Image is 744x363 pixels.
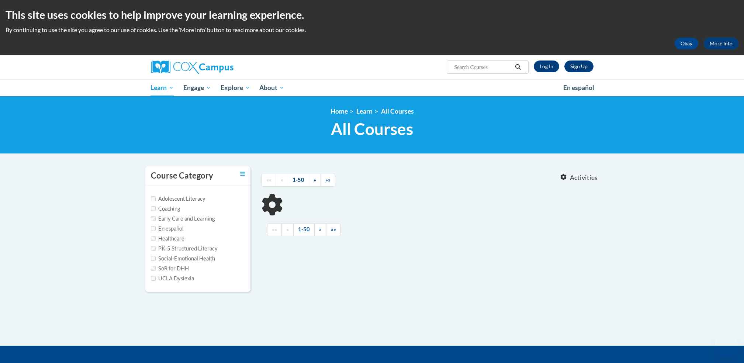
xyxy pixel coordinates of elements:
[151,195,205,203] label: Adolescent Literacy
[151,170,213,181] h3: Course Category
[179,79,216,96] a: Engage
[150,83,174,92] span: Learn
[286,226,289,232] span: «
[216,79,255,96] a: Explore
[221,83,250,92] span: Explore
[675,38,698,49] button: Okay
[151,265,189,273] label: SoR for DHH
[704,38,738,49] a: More Info
[276,174,288,187] a: Previous
[151,236,156,241] input: Checkbox for Options
[321,174,335,187] a: End
[262,174,276,187] a: Begining
[6,7,738,22] h2: This site uses cookies to help improve your learning experience.
[151,206,156,211] input: Checkbox for Options
[558,80,599,96] a: En español
[151,196,156,201] input: Checkbox for Options
[714,333,738,357] iframe: Button to launch messaging window
[151,256,156,261] input: Checkbox for Options
[319,226,322,232] span: »
[331,119,413,139] span: All Courses
[356,107,373,115] a: Learn
[534,60,559,72] a: Log In
[151,216,156,221] input: Checkbox for Options
[309,174,321,187] a: Next
[151,276,156,281] input: Checkbox for Options
[325,177,331,183] span: »»
[255,79,289,96] a: About
[151,255,215,263] label: Social-Emotional Health
[266,177,271,183] span: ««
[314,177,316,183] span: »
[326,223,341,236] a: End
[151,246,156,251] input: Checkbox for Options
[6,26,738,34] p: By continuing to use the site you agree to our use of cookies. Use the ‘More info’ button to read...
[293,223,315,236] a: 1-50
[151,266,156,271] input: Checkbox for Options
[151,215,215,223] label: Early Care and Learning
[151,225,184,233] label: En español
[151,226,156,231] input: Checkbox for Options
[331,226,336,232] span: »»
[240,170,245,178] a: Toggle collapse
[151,235,184,243] label: Healthcare
[331,107,348,115] a: Home
[563,84,594,91] span: En español
[151,60,291,74] a: Cox Campus
[267,223,282,236] a: Begining
[146,79,179,96] a: Learn
[272,226,277,232] span: ««
[564,60,594,72] a: Register
[381,107,414,115] a: All Courses
[151,60,233,74] img: Cox Campus
[151,205,180,213] label: Coaching
[453,63,512,72] input: Search Courses
[259,83,284,92] span: About
[151,245,218,253] label: PK-5 Structured Literacy
[281,177,283,183] span: «
[314,223,326,236] a: Next
[183,83,211,92] span: Engage
[151,274,194,283] label: UCLA Dyslexia
[570,174,598,182] span: Activities
[281,223,294,236] a: Previous
[512,63,523,72] button: Search
[140,79,605,96] div: Main menu
[288,174,309,187] a: 1-50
